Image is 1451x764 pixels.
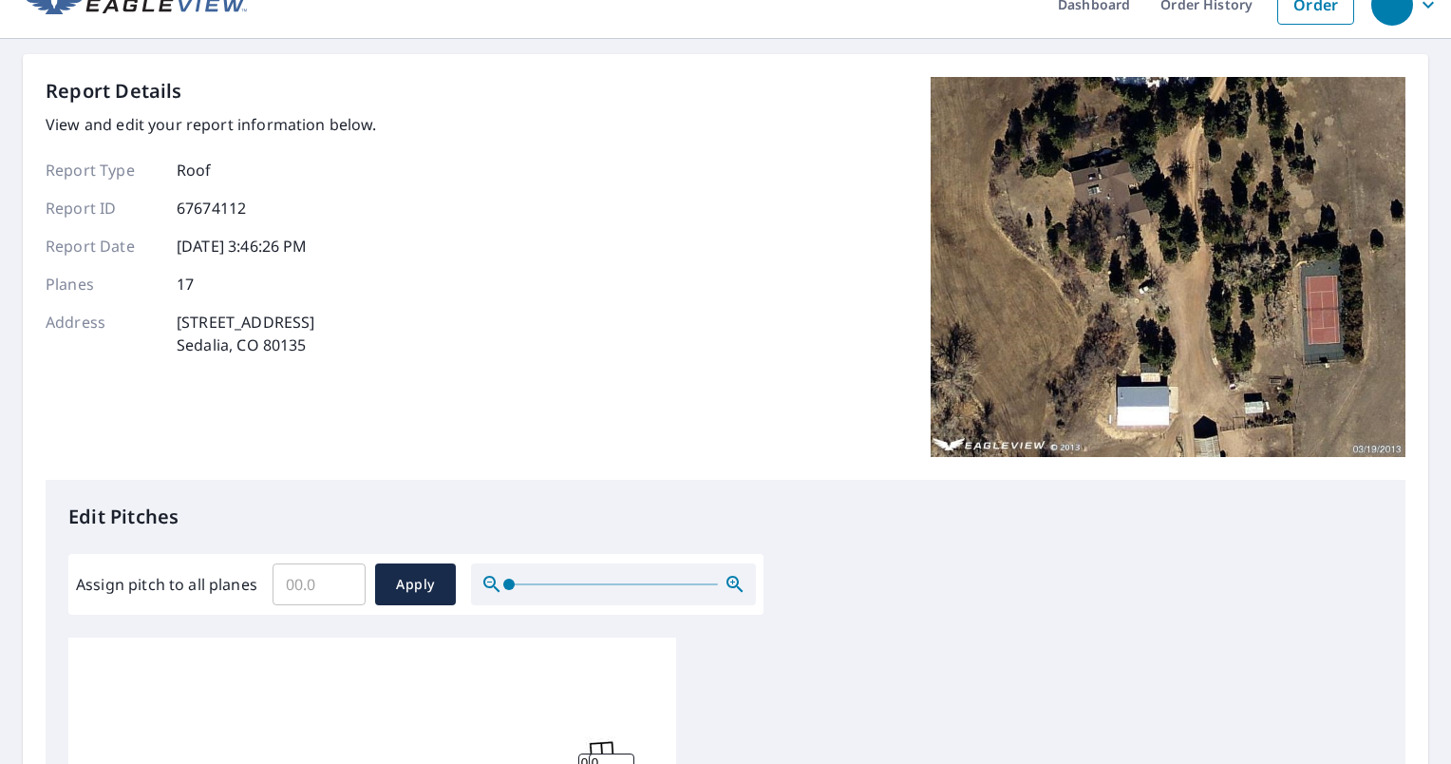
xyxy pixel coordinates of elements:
[390,573,441,597] span: Apply
[931,77,1405,457] img: Top image
[177,235,308,258] p: [DATE] 3:46:26 PM
[76,573,257,596] label: Assign pitch to all planes
[177,311,314,356] p: [STREET_ADDRESS] Sedalia, CO 80135
[177,197,246,220] p: 67674112
[46,77,182,105] p: Report Details
[46,235,160,258] p: Report Date
[273,558,366,611] input: 00.0
[177,159,212,181] p: Roof
[68,503,1383,531] p: Edit Pitches
[177,273,194,296] p: 17
[46,311,160,356] p: Address
[46,273,160,296] p: Planes
[46,113,377,136] p: View and edit your report information below.
[46,197,160,220] p: Report ID
[46,159,160,181] p: Report Type
[375,563,456,605] button: Apply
